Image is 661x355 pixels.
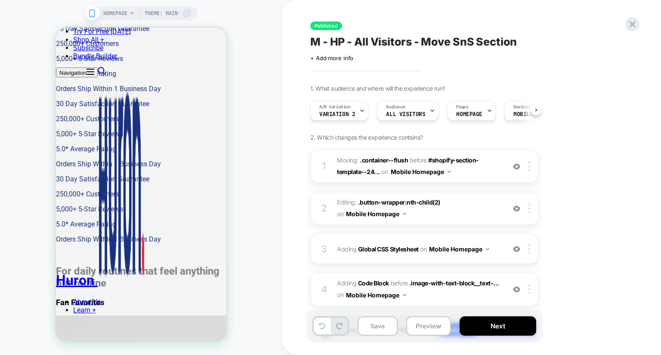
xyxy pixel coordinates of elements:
[320,200,328,217] div: 2
[319,104,351,110] span: A/B Variation
[460,316,536,336] button: Next
[358,279,389,287] b: Code Block
[513,111,533,117] span: MOBILE
[319,111,355,117] span: Variation 2
[391,165,451,178] button: Mobile Homepage
[409,279,499,287] span: .image-with-text-block__text-...
[429,243,489,255] button: Mobile Homepage
[528,244,530,254] img: close
[513,286,520,293] img: crossed eye
[403,213,406,215] img: down arrow
[386,104,405,110] span: Audience
[17,24,61,33] a: Bundle Builder
[337,289,343,300] span: on
[337,279,389,287] span: Adding
[486,248,489,250] img: down arrow
[528,162,530,171] img: close
[17,16,47,24] a: Subscribe
[42,41,49,49] a: Search
[456,104,468,110] span: Pages
[320,241,328,258] div: 3
[17,8,48,16] a: Shop All +
[513,104,530,110] span: Devices
[358,316,398,336] button: Save
[513,245,520,253] img: crossed eye
[358,245,419,253] b: Global CSS Stylesheet
[358,199,440,206] span: .button-wrapper:nth-child(2)
[337,197,501,220] span: Editing :
[346,208,406,220] button: Mobile Homepage
[448,171,451,173] img: down arrow
[513,205,520,212] img: crossed eye
[7,270,117,307] iframe: Marketing Popup
[337,208,343,219] span: on
[310,134,423,141] span: 2. Which changes the experience contains?
[386,111,425,117] span: All Visitors
[360,156,408,164] span: .container--flush
[310,85,445,92] span: 1. What audience and where will the experience run?
[310,35,517,48] span: M - HP - All Visitors - Move SnS Section
[528,285,530,294] img: close
[528,204,530,213] img: close
[103,6,127,20] span: HOMEPAGE
[310,21,342,30] span: Published
[346,289,406,301] button: Mobile Homepage
[381,166,388,177] span: on
[406,316,451,336] button: Preview
[513,163,520,170] img: crossed eye
[320,281,328,298] div: 4
[456,111,482,117] span: HOMEPAGE
[403,294,406,296] img: down arrow
[337,155,501,178] span: Moving:
[420,244,426,254] span: on
[320,158,328,175] div: 1
[391,279,408,287] span: BEFORE
[3,42,31,49] span: Navigation
[410,156,427,164] span: before
[145,6,178,20] span: Theme: MAIN
[337,243,501,255] span: Adding
[42,59,89,257] img: Huron brand logo
[310,55,353,61] span: + Add more info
